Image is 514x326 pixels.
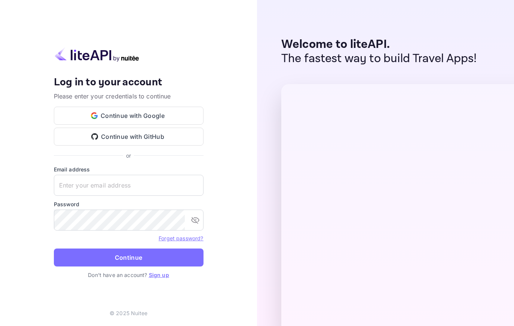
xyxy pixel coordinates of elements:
p: © 2025 Nuitee [110,309,147,317]
p: or [126,152,131,159]
p: The fastest way to build Travel Apps! [281,52,477,66]
button: Continue with Google [54,107,204,125]
a: Forget password? [159,234,203,242]
p: Don't have an account? [54,271,204,279]
label: Email address [54,165,204,173]
a: Forget password? [159,235,203,241]
button: toggle password visibility [188,213,203,228]
button: Continue [54,249,204,266]
label: Password [54,200,204,208]
h4: Log in to your account [54,76,204,89]
a: Sign up [149,272,169,278]
p: Please enter your credentials to continue [54,92,204,101]
img: liteapi [54,47,140,62]
p: Welcome to liteAPI. [281,37,477,52]
input: Enter your email address [54,175,204,196]
button: Continue with GitHub [54,128,204,146]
